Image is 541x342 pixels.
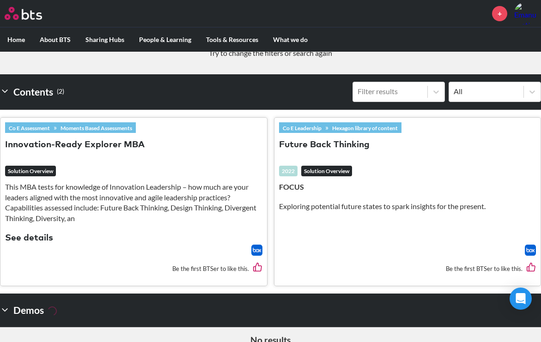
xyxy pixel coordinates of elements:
button: Future Back Thinking [279,139,370,151]
div: Be the first BTSer to like this. [279,256,536,281]
div: 2022 [279,166,298,177]
strong: FOCUS [279,182,304,191]
label: Tools & Resources [199,28,266,52]
a: Moments Based Assessments [57,123,136,133]
a: Co E Assessment [5,123,54,133]
p: This MBA tests for knowledge of Innovation Leadership – how much are your leaders aligned with th... [5,182,262,223]
div: Filter results [358,86,423,96]
img: BTS Logo [5,7,42,20]
a: + [492,6,507,21]
p: Try to change the filters or search again [7,48,534,58]
a: Download file from Box [525,245,536,256]
button: See details [5,232,53,245]
div: All [454,86,519,96]
img: Emanuele Scotti [514,2,536,24]
a: Download file from Box [251,245,262,256]
div: Open Intercom Messenger [510,288,532,310]
small: ( 2 ) [57,85,64,98]
a: Go home [5,7,59,20]
div: » [5,122,136,132]
button: Innovation-Ready Explorer MBA [5,139,145,151]
em: Solution Overview [301,166,352,177]
label: People & Learning [132,28,199,52]
div: Be the first BTSer to like this. [5,256,262,281]
a: Hexagon library of content [328,123,401,133]
a: Co E Leadership [279,123,325,133]
em: Solution Overview [5,166,56,177]
a: Profile [514,2,536,24]
img: Box logo [251,245,262,256]
img: Box logo [525,245,536,256]
label: What we do [266,28,315,52]
p: Exploring potential future states to spark insights for the present. [279,201,536,211]
div: » [279,122,401,132]
label: About BTS [32,28,78,52]
label: Sharing Hubs [78,28,132,52]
